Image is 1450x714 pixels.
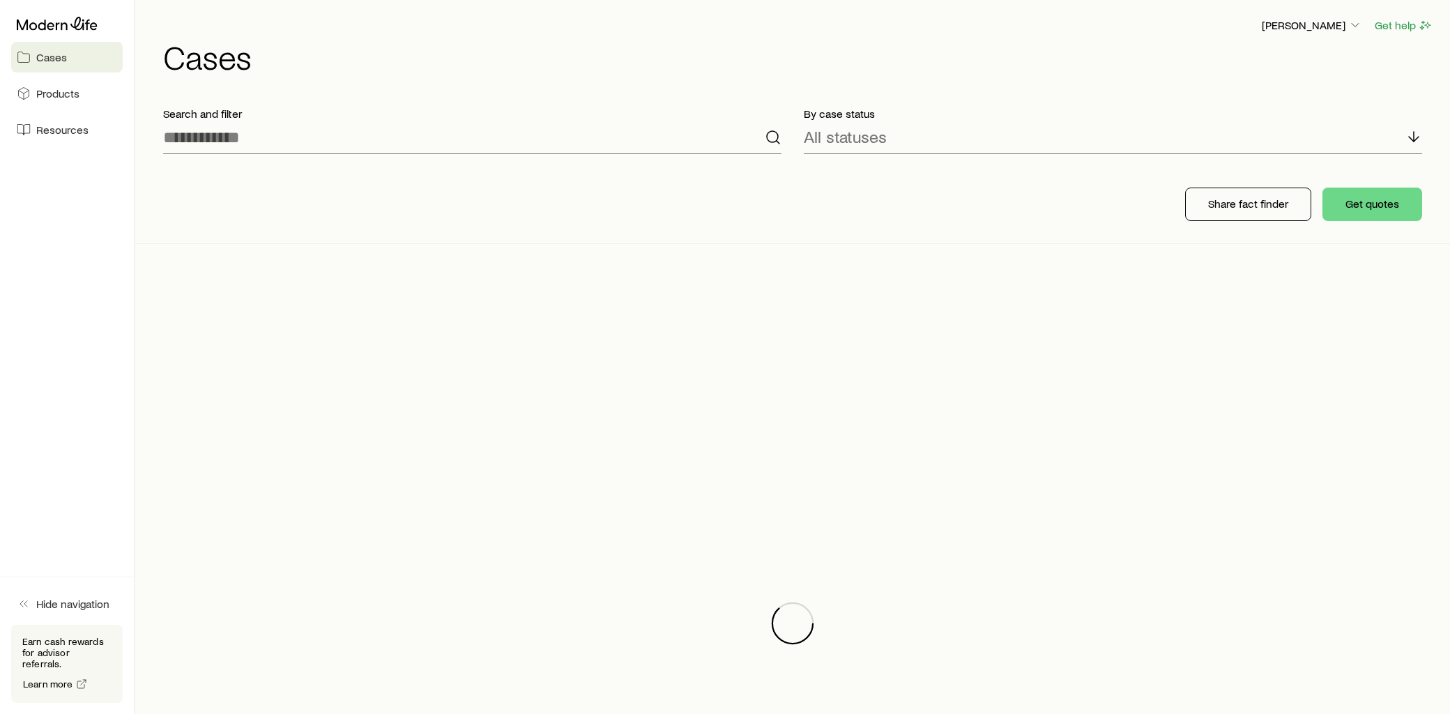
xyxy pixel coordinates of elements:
[11,625,123,703] div: Earn cash rewards for advisor referrals.Learn more
[36,86,79,100] span: Products
[36,597,109,611] span: Hide navigation
[1322,188,1422,221] button: Get quotes
[1261,17,1363,34] button: [PERSON_NAME]
[11,114,123,145] a: Resources
[11,78,123,109] a: Products
[36,50,67,64] span: Cases
[804,127,887,146] p: All statuses
[36,123,89,137] span: Resources
[22,636,112,669] p: Earn cash rewards for advisor referrals.
[11,42,123,73] a: Cases
[1374,17,1433,33] button: Get help
[163,107,781,121] p: Search and filter
[163,40,1433,73] h1: Cases
[23,679,73,689] span: Learn more
[11,588,123,619] button: Hide navigation
[1208,197,1288,211] p: Share fact finder
[804,107,1422,121] p: By case status
[1185,188,1311,221] button: Share fact finder
[1262,18,1362,32] p: [PERSON_NAME]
